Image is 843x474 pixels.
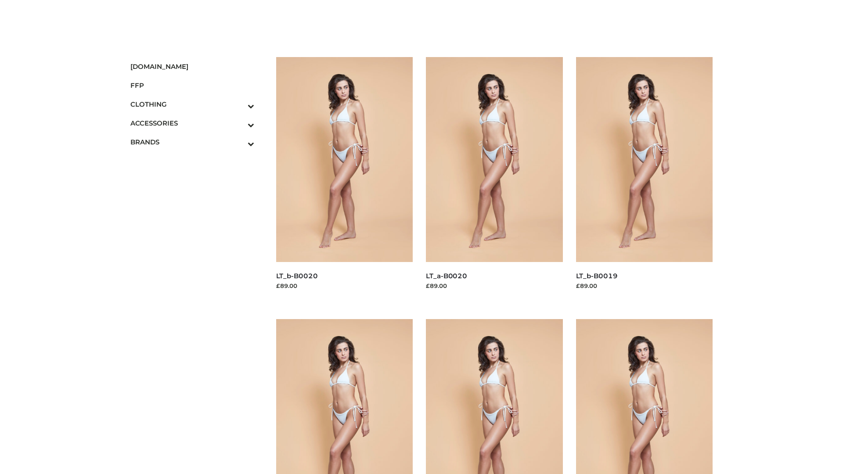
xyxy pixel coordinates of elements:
[426,272,467,280] a: LT_a-B0020
[276,291,309,298] a: Read more
[223,95,254,114] button: Toggle Submenu
[276,272,318,280] a: LT_b-B0020
[684,20,699,26] a: £0.00
[426,291,458,298] a: Read more
[684,20,699,26] bdi: 0.00
[130,61,254,72] span: [DOMAIN_NAME]
[130,80,254,90] span: FFP
[376,6,508,40] img: Schmodel Admin 964
[130,137,254,147] span: BRANDS
[276,281,413,290] div: £89.00
[426,281,563,290] div: £89.00
[130,57,254,76] a: [DOMAIN_NAME]
[130,99,254,109] span: CLOTHING
[130,76,254,95] a: FFP
[130,95,254,114] a: CLOTHINGToggle Submenu
[164,20,194,26] a: Test9
[576,291,609,298] a: Read more
[576,272,618,280] a: LT_b-B0019
[130,133,254,151] a: BRANDSToggle Submenu
[223,114,254,133] button: Toggle Submenu
[684,20,687,26] span: £
[130,114,254,133] a: ACCESSORIESToggle Submenu
[130,118,254,128] span: ACCESSORIES
[576,281,713,290] div: £89.00
[223,133,254,151] button: Toggle Submenu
